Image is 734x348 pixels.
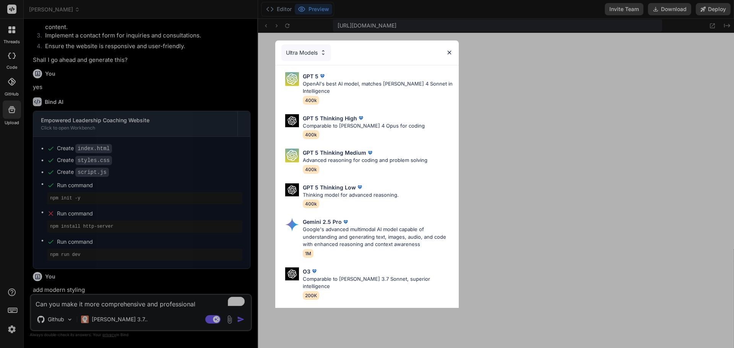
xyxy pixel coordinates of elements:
span: 400k [303,130,319,139]
p: Thinking model for advanced reasoning. [303,191,399,199]
span: 400k [303,199,319,208]
span: 400k [303,165,319,174]
img: premium [366,149,374,157]
p: GPT 5 Thinking Low [303,183,356,191]
img: logo_orange.svg [12,12,18,18]
img: Pick Models [285,183,299,197]
img: close [446,49,453,56]
p: Advanced reasoning for coding and problem solving [303,157,427,164]
img: premium [356,183,364,191]
img: Pick Models [320,49,326,56]
p: OpenAI's best AI model, matches [PERSON_NAME] 4 Sonnet in Intelligence [303,80,453,95]
p: Gemini 2.5 Pro [303,218,342,226]
div: v 4.0.25 [21,12,37,18]
p: Google's advanced multimodal AI model capable of understanding and generating text, images, audio... [303,226,453,248]
img: Pick Models [285,114,299,128]
img: premium [310,267,318,275]
p: GPT 5 Thinking High [303,114,357,122]
p: GPT 5 [303,72,318,80]
div: Keywords by Traffic [84,45,129,50]
div: Domain Overview [29,45,68,50]
img: Pick Models [285,267,299,281]
img: website_grey.svg [12,20,18,26]
img: premium [357,114,365,122]
span: 1M [303,249,313,258]
img: premium [318,72,326,80]
img: Pick Models [285,149,299,162]
img: tab_domain_overview_orange.svg [21,44,27,50]
img: Pick Models [285,218,299,231]
img: premium [342,218,349,226]
img: Pick Models [285,72,299,86]
p: Comparable to [PERSON_NAME] 4 Opus for coding [303,122,425,130]
span: 200K [303,291,319,300]
span: 400k [303,96,319,105]
div: Domain: [DOMAIN_NAME] [20,20,84,26]
p: O3 [303,267,310,275]
div: Ultra Models [281,44,331,61]
p: GPT 5 Thinking Medium [303,149,366,157]
p: Comparable to [PERSON_NAME] 3.7 Sonnet, superior intelligence [303,275,453,290]
img: tab_keywords_by_traffic_grey.svg [76,44,82,50]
